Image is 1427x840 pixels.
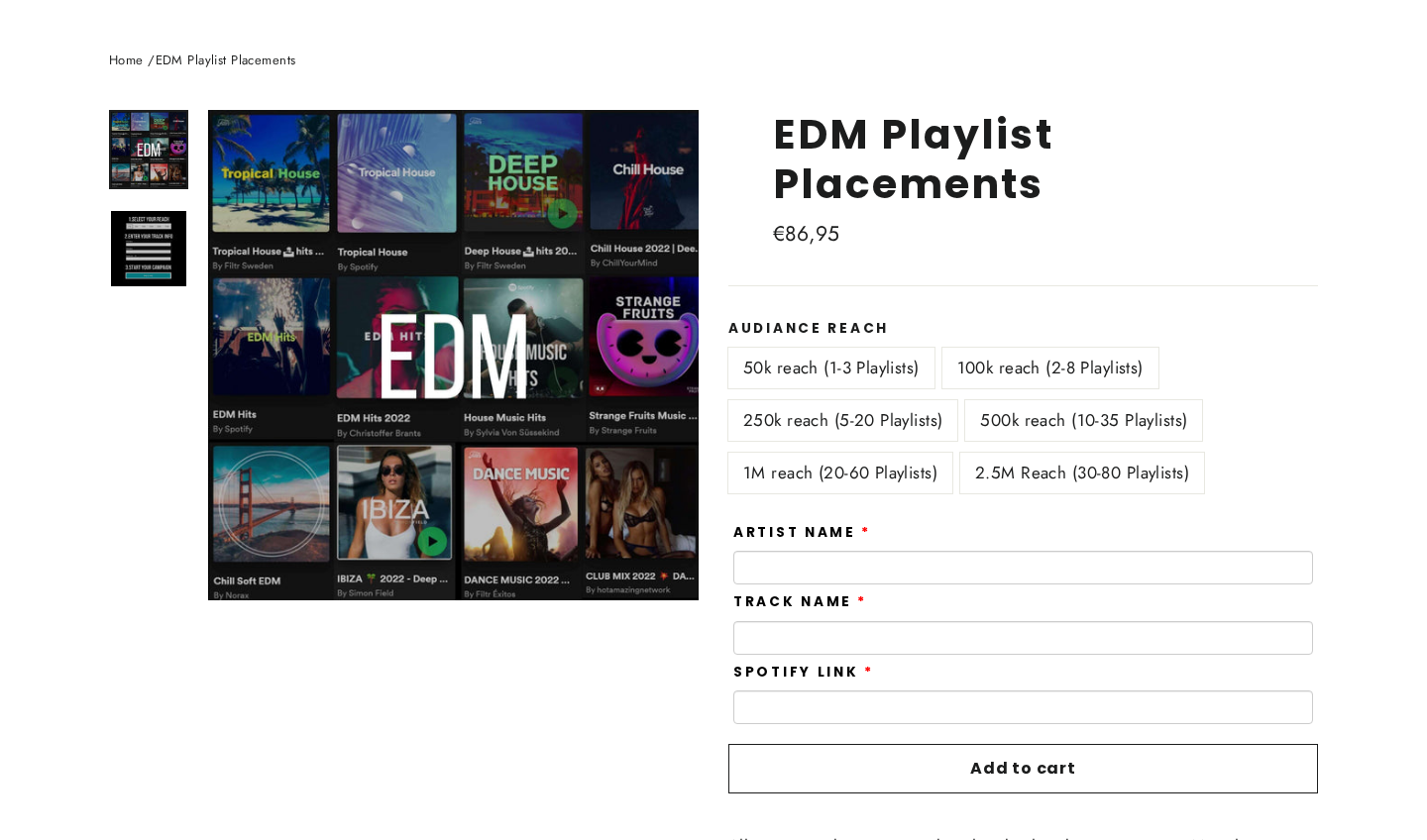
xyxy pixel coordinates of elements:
label: Artist Name [733,525,871,541]
label: 250k reach (5-20 Playlists) [728,400,957,441]
a: Home [109,51,144,69]
span: €86,95 [773,219,840,249]
img: EDM Playlist Placements [111,112,186,187]
img: EDM Playlist Placements [111,211,186,286]
label: 2.5M Reach (30-80 Playlists) [960,453,1204,493]
label: 500k reach (10-35 Playlists) [965,400,1202,441]
label: 1M reach (20-60 Playlists) [728,453,952,493]
label: Track Name [733,594,867,610]
label: Audiance Reach [728,321,1318,337]
h1: EDM Playlist Placements [773,110,1318,207]
label: Spotify Link [733,665,873,681]
nav: breadcrumbs [109,51,1318,71]
span: / [148,51,155,69]
span: Add to cart [970,757,1076,780]
button: Add to cart [728,744,1318,793]
label: 100k reach (2-8 Playlists) [942,348,1158,388]
label: 50k reach (1-3 Playlists) [728,348,934,388]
